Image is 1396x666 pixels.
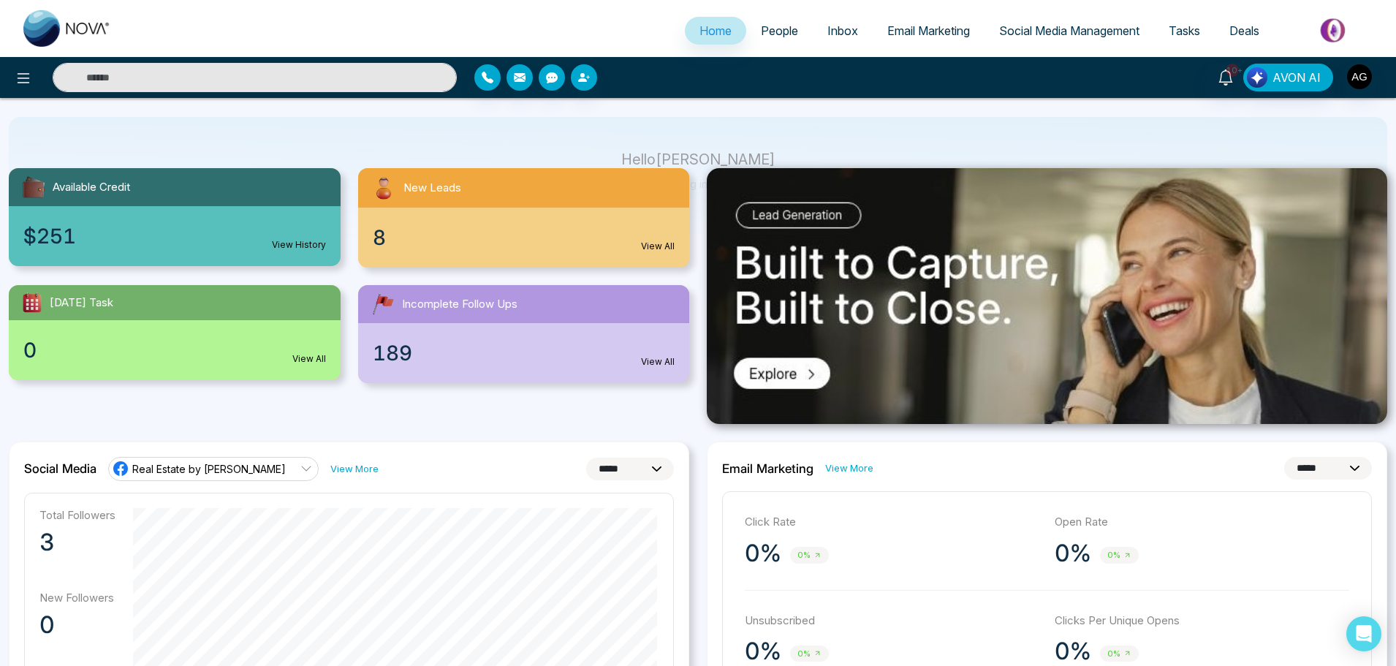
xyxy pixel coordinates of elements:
[790,547,829,564] span: 0%
[685,17,746,45] a: Home
[272,238,326,251] a: View History
[745,637,781,666] p: 0%
[699,23,732,38] span: Home
[349,168,699,268] a: New Leads8View All
[39,591,115,605] p: New Followers
[1055,637,1091,666] p: 0%
[1169,23,1200,38] span: Tasks
[23,10,111,47] img: Nova CRM Logo
[20,291,44,314] img: todayTask.svg
[745,539,781,568] p: 0%
[722,461,813,476] h2: Email Marketing
[761,23,798,38] span: People
[1243,64,1333,91] button: AVON AI
[370,174,398,202] img: newLeads.svg
[349,285,699,383] a: Incomplete Follow Ups189View All
[39,610,115,640] p: 0
[370,291,396,317] img: followUps.svg
[813,17,873,45] a: Inbox
[292,352,326,366] a: View All
[1272,69,1321,86] span: AVON AI
[1208,64,1243,89] a: 10+
[1281,14,1387,47] img: Market-place.gif
[1055,613,1350,629] p: Clicks Per Unique Opens
[999,23,1139,38] span: Social Media Management
[873,17,985,45] a: Email Marketing
[402,296,517,313] span: Incomplete Follow Ups
[1100,547,1139,564] span: 0%
[827,23,858,38] span: Inbox
[1226,64,1239,77] span: 10+
[1229,23,1259,38] span: Deals
[373,222,386,253] span: 8
[707,168,1387,424] img: .
[790,646,829,662] span: 0%
[1100,646,1139,662] span: 0%
[39,528,115,557] p: 3
[53,179,130,196] span: Available Credit
[24,461,96,476] h2: Social Media
[39,508,115,522] p: Total Followers
[1055,514,1350,531] p: Open Rate
[1055,539,1091,568] p: 0%
[20,174,47,200] img: availableCredit.svg
[825,461,873,475] a: View More
[330,462,379,476] a: View More
[373,338,412,368] span: 189
[1346,616,1381,651] div: Open Intercom Messenger
[23,335,37,366] span: 0
[1154,17,1215,45] a: Tasks
[1247,67,1267,88] img: Lead Flow
[50,295,113,311] span: [DATE] Task
[745,514,1040,531] p: Click Rate
[641,240,675,253] a: View All
[641,355,675,368] a: View All
[132,462,286,476] span: Real Estate by [PERSON_NAME]
[1347,64,1372,89] img: User Avatar
[985,17,1154,45] a: Social Media Management
[403,180,461,197] span: New Leads
[746,17,813,45] a: People
[23,221,76,251] span: $251
[887,23,970,38] span: Email Marketing
[745,613,1040,629] p: Unsubscribed
[1215,17,1274,45] a: Deals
